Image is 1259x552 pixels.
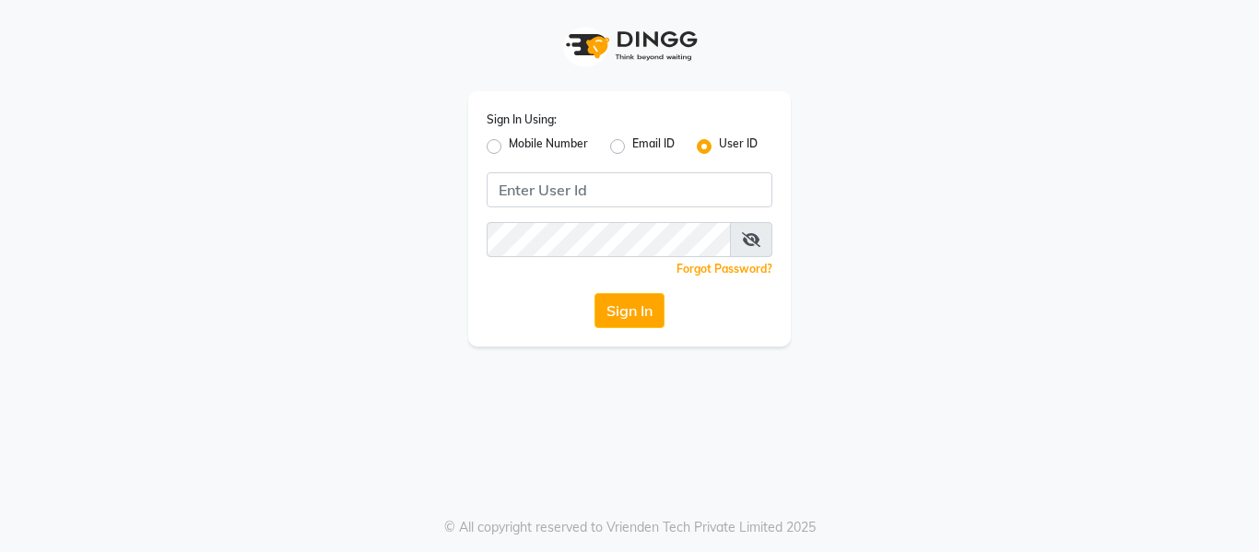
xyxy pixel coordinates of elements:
[487,222,731,257] input: Username
[594,293,665,328] button: Sign In
[719,135,758,158] label: User ID
[556,18,703,73] img: logo1.svg
[487,112,557,128] label: Sign In Using:
[487,172,772,207] input: Username
[632,135,675,158] label: Email ID
[509,135,588,158] label: Mobile Number
[677,262,772,276] a: Forgot Password?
